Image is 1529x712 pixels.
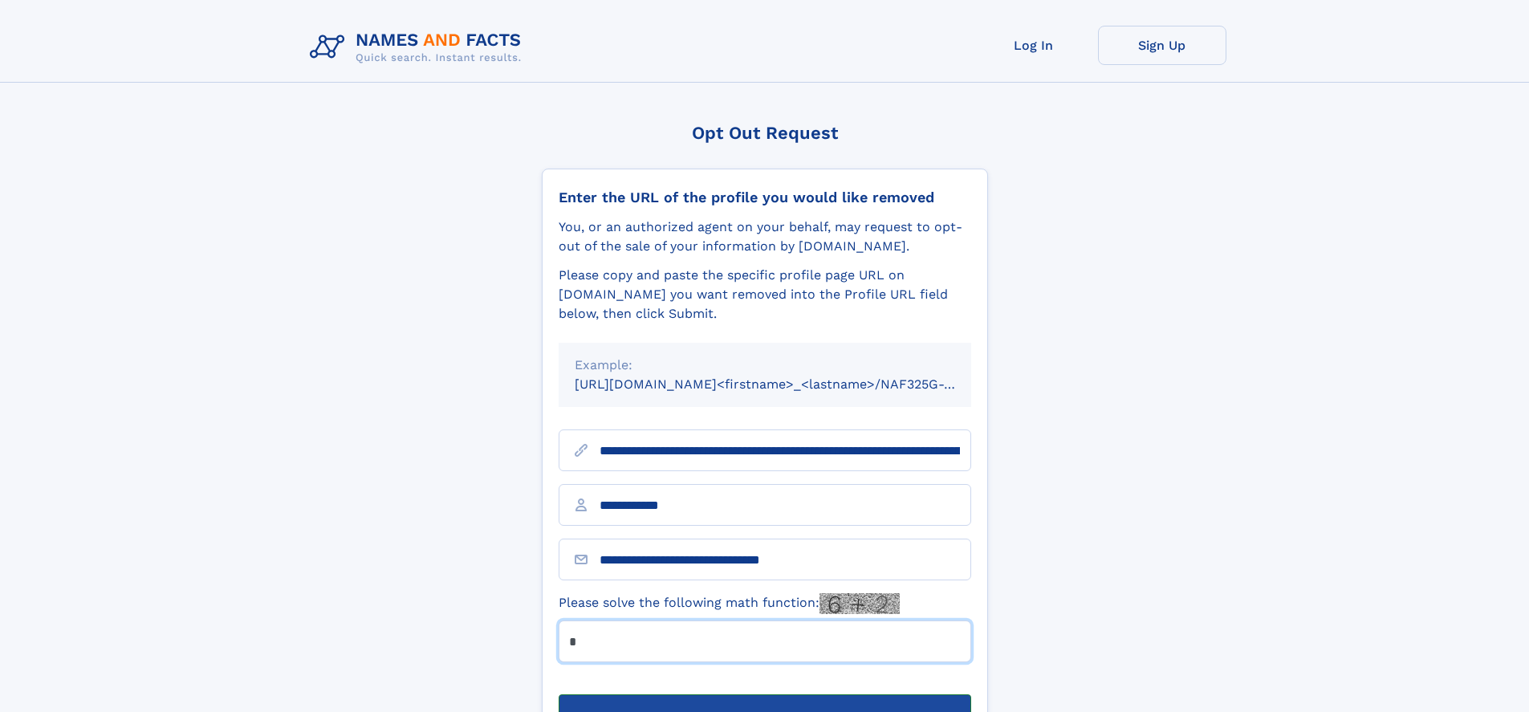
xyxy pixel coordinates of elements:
[559,266,971,323] div: Please copy and paste the specific profile page URL on [DOMAIN_NAME] you want removed into the Pr...
[559,593,900,614] label: Please solve the following math function:
[1098,26,1226,65] a: Sign Up
[575,376,1002,392] small: [URL][DOMAIN_NAME]<firstname>_<lastname>/NAF325G-xxxxxxxx
[559,218,971,256] div: You, or an authorized agent on your behalf, may request to opt-out of the sale of your informatio...
[575,356,955,375] div: Example:
[542,123,988,143] div: Opt Out Request
[970,26,1098,65] a: Log In
[303,26,535,69] img: Logo Names and Facts
[559,189,971,206] div: Enter the URL of the profile you would like removed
